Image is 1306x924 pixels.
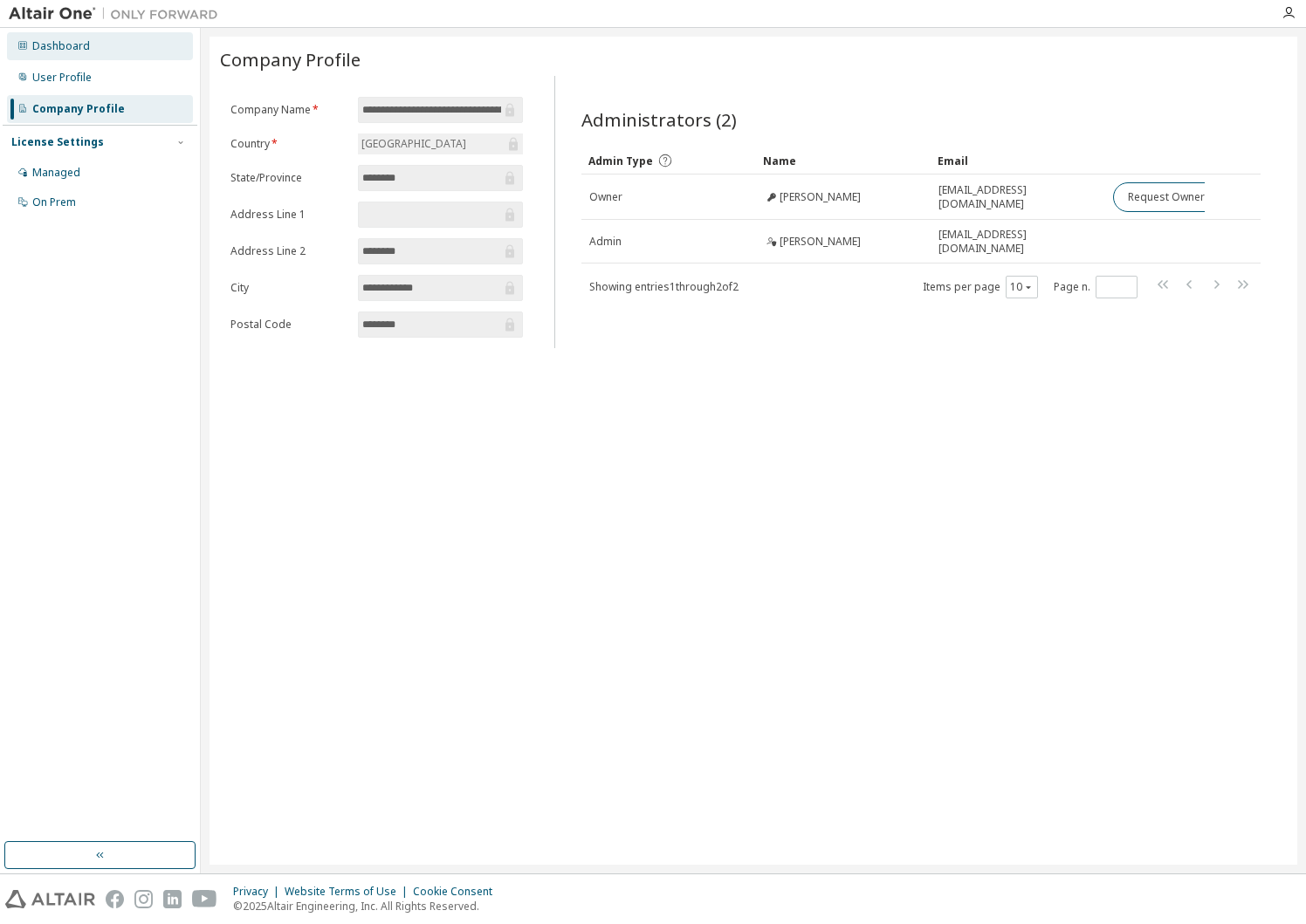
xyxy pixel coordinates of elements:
span: Admin Type [588,154,653,168]
label: Company Name [230,103,347,117]
span: Admin [589,235,622,249]
div: Company Profile [32,102,125,116]
img: Altair One [9,5,227,23]
div: Name [763,147,924,175]
button: 10 [1010,280,1034,294]
label: Address Line 2 [230,244,347,258]
label: City [230,281,347,295]
div: On Prem [32,195,76,209]
div: [GEOGRAPHIC_DATA] [359,134,469,154]
span: [PERSON_NAME] [780,190,861,204]
div: Privacy [233,885,285,899]
div: Cookie Consent [413,885,503,899]
button: Request Owner Change [1113,182,1261,212]
span: [PERSON_NAME] [780,235,861,249]
label: Address Line 1 [230,208,347,222]
span: Company Profile [220,47,361,72]
div: Dashboard [32,39,90,53]
img: facebook.svg [106,890,124,908]
div: [GEOGRAPHIC_DATA] [358,133,523,154]
span: [EMAIL_ADDRESS][DOMAIN_NAME] [938,228,1097,256]
div: License Settings [11,135,104,149]
img: instagram.svg [134,890,153,908]
div: User Profile [32,71,92,85]
div: Email [938,147,1098,175]
img: youtube.svg [192,890,217,908]
span: [EMAIL_ADDRESS][DOMAIN_NAME] [938,183,1097,211]
span: Page n. [1054,276,1138,298]
img: altair_logo.svg [5,890,95,908]
span: Showing entries 1 through 2 of 2 [589,279,739,294]
span: Items per page [923,276,1038,298]
span: Owner [589,190,622,204]
span: Administrators (2) [581,107,737,132]
label: Postal Code [230,318,347,332]
label: State/Province [230,171,347,185]
div: Website Terms of Use [285,885,413,899]
div: Managed [32,166,80,180]
label: Country [230,137,347,151]
img: linkedin.svg [163,890,182,908]
p: © 2025 Altair Engineering, Inc. All Rights Reserved. [233,899,503,914]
